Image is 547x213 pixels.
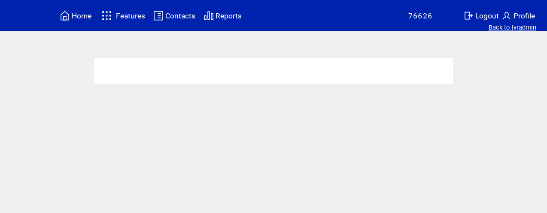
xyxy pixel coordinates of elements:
[60,10,70,21] img: home.svg
[501,10,512,21] img: profile.svg
[99,9,114,23] img: features.svg
[204,10,214,21] img: chart.svg
[153,10,164,21] img: contacts.svg
[202,9,243,22] a: Reports
[58,9,93,22] a: Home
[72,12,91,20] span: Home
[463,10,474,21] img: exit.svg
[462,9,500,22] a: Logout
[514,12,535,20] span: Profile
[116,12,145,20] span: Features
[475,12,499,20] span: Logout
[500,9,536,22] a: Profile
[216,12,242,20] span: Reports
[152,9,197,22] a: Contacts
[489,24,536,31] a: Back to tvradmin
[98,7,146,24] a: Features
[165,12,195,20] span: Contacts
[408,12,433,20] span: 76626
